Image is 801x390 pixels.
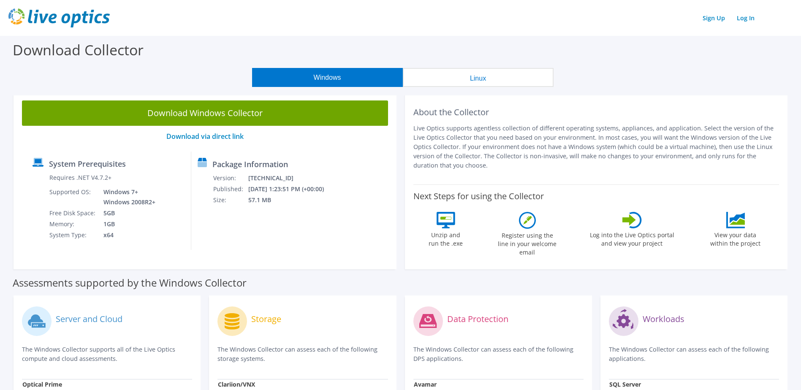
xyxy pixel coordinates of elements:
label: Storage [251,315,281,323]
td: [TECHNICAL_ID] [248,173,335,184]
label: Register using the line in your welcome email [496,229,559,257]
td: System Type: [49,230,97,241]
h2: About the Collector [413,107,779,117]
label: Workloads [643,315,684,323]
td: Supported OS: [49,187,97,208]
strong: Clariion/VNX [218,380,255,388]
label: View your data within the project [705,228,766,248]
label: System Prerequisites [49,160,126,168]
label: Download Collector [13,40,144,60]
td: Windows 7+ Windows 2008R2+ [97,187,157,208]
label: Package Information [212,160,288,168]
td: Free Disk Space: [49,208,97,219]
td: Version: [213,173,248,184]
button: Windows [252,68,403,87]
strong: SQL Server [609,380,641,388]
p: The Windows Collector can assess each of the following storage systems. [217,345,388,363]
a: Download Windows Collector [22,100,388,126]
label: Server and Cloud [56,315,122,323]
td: x64 [97,230,157,241]
label: Assessments supported by the Windows Collector [13,279,247,287]
td: Memory: [49,219,97,230]
label: Data Protection [447,315,508,323]
td: Published: [213,184,248,195]
img: live_optics_svg.svg [8,8,110,27]
p: The Windows Collector can assess each of the following applications. [609,345,779,363]
a: Download via direct link [166,132,244,141]
strong: Optical Prime [22,380,62,388]
p: Live Optics supports agentless collection of different operating systems, appliances, and applica... [413,124,779,170]
p: The Windows Collector supports all of the Live Optics compute and cloud assessments. [22,345,192,363]
td: Size: [213,195,248,206]
label: Next Steps for using the Collector [413,191,544,201]
td: 57.1 MB [248,195,335,206]
label: Requires .NET V4.7.2+ [49,173,111,182]
button: Linux [403,68,554,87]
label: Log into the Live Optics portal and view your project [589,228,675,248]
p: The Windows Collector can assess each of the following DPS applications. [413,345,584,363]
label: Unzip and run the .exe [426,228,465,248]
a: Sign Up [698,12,729,24]
td: [DATE] 1:23:51 PM (+00:00) [248,184,335,195]
td: 1GB [97,219,157,230]
a: Log In [733,12,759,24]
td: 5GB [97,208,157,219]
strong: Avamar [414,380,437,388]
